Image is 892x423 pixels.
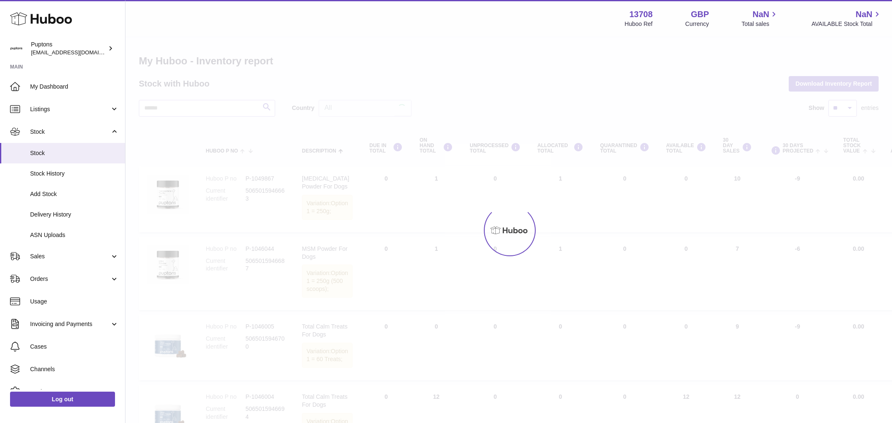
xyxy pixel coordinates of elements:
span: My Dashboard [30,83,119,91]
span: NaN [856,9,872,20]
span: Cases [30,343,119,351]
span: Add Stock [30,190,119,198]
span: Stock [30,128,110,136]
span: Orders [30,275,110,283]
span: [EMAIL_ADDRESS][DOMAIN_NAME] [31,49,123,56]
span: Delivery History [30,211,119,219]
span: ASN Uploads [30,231,119,239]
div: Huboo Ref [625,20,653,28]
span: Usage [30,298,119,306]
a: Log out [10,392,115,407]
span: Invoicing and Payments [30,320,110,328]
span: Channels [30,365,119,373]
strong: 13708 [629,9,653,20]
a: NaN AVAILABLE Stock Total [811,9,882,28]
div: Currency [685,20,709,28]
span: Sales [30,252,110,260]
span: Settings [30,388,119,396]
span: AVAILABLE Stock Total [811,20,882,28]
span: Total sales [741,20,779,28]
span: Stock [30,149,119,157]
a: NaN Total sales [741,9,779,28]
strong: GBP [691,9,709,20]
span: Listings [30,105,110,113]
div: Puptons [31,41,106,56]
span: NaN [752,9,769,20]
span: Stock History [30,170,119,178]
img: hello@puptons.com [10,42,23,55]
